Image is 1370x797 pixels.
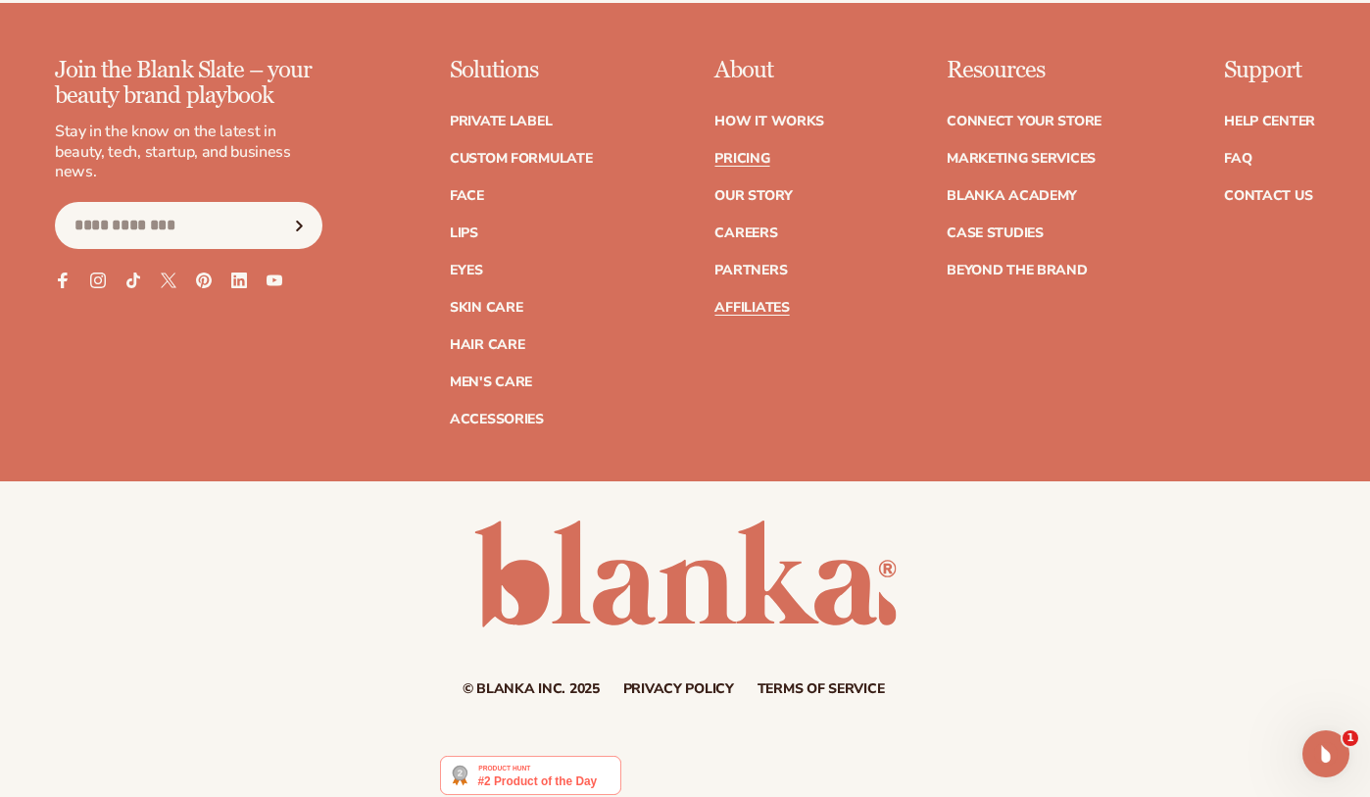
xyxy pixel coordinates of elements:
a: Hair Care [450,338,524,352]
button: Subscribe [278,202,321,249]
a: Careers [714,226,777,240]
a: Blanka Academy [947,189,1077,203]
img: Blanka - Start a beauty or cosmetic line in under 5 minutes | Product Hunt [440,756,621,795]
p: Join the Blank Slate – your beauty brand playbook [55,58,322,110]
a: Case Studies [947,226,1044,240]
a: Privacy policy [623,682,734,696]
p: Support [1224,58,1315,83]
a: Face [450,189,484,203]
a: Partners [714,264,787,277]
a: Private label [450,115,552,128]
a: How It Works [714,115,824,128]
span: 1 [1343,730,1358,746]
a: Accessories [450,413,544,426]
p: Resources [947,58,1101,83]
a: Eyes [450,264,483,277]
a: Terms of service [758,682,885,696]
p: About [714,58,824,83]
p: Solutions [450,58,593,83]
small: © Blanka Inc. 2025 [463,679,600,698]
a: Pricing [714,152,769,166]
a: Help Center [1224,115,1315,128]
a: Lips [450,226,478,240]
a: Connect your store [947,115,1101,128]
iframe: Intercom live chat [1302,730,1349,777]
a: Affiliates [714,301,789,315]
a: FAQ [1224,152,1251,166]
a: Contact Us [1224,189,1312,203]
a: Skin Care [450,301,522,315]
a: Marketing services [947,152,1096,166]
a: Men's Care [450,375,532,389]
a: Custom formulate [450,152,593,166]
p: Stay in the know on the latest in beauty, tech, startup, and business news. [55,122,322,182]
a: Beyond the brand [947,264,1088,277]
a: Our Story [714,189,792,203]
